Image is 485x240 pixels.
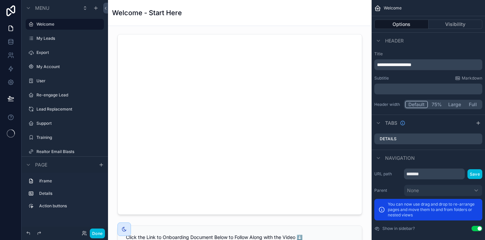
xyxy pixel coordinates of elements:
label: Action buttons [39,203,99,209]
label: Support [36,121,100,126]
label: Details [39,191,99,196]
span: Welcome [384,5,402,11]
label: Lead Replacement [36,107,100,112]
label: Header width [374,102,401,107]
button: Save [467,169,482,179]
label: My Account [36,64,100,69]
label: Training [36,135,100,140]
label: Details [380,136,397,142]
label: Welcome [36,22,100,27]
label: iframe [39,178,99,184]
a: Markdown [455,76,482,81]
button: 75% [428,101,445,108]
button: Full [464,101,481,108]
label: Title [374,51,482,57]
span: Header [385,37,404,44]
span: Markdown [462,76,482,81]
h1: Welcome - Start Here [112,8,182,18]
button: Done [90,229,105,238]
label: Export [36,50,100,55]
span: Navigation [385,155,415,161]
span: Page [35,161,47,168]
button: Default [405,101,428,108]
label: Subtitle [374,76,389,81]
label: Realtor Email Blasts [36,149,100,154]
button: Visibility [429,20,483,29]
span: None [407,187,419,194]
span: Tabs [385,120,397,126]
button: Options [374,20,429,29]
p: You can now use drag and drop to re-arrange pages and move them to and from folders or nested views [388,202,478,218]
button: None [404,185,482,196]
label: Re-engage Lead [36,92,100,98]
span: Menu [35,5,49,11]
label: My Leads [36,36,100,41]
button: Large [445,101,464,108]
label: URL path [374,171,401,177]
label: User [36,78,100,84]
div: scrollable content [374,59,482,70]
div: scrollable content [22,173,108,218]
label: Parent [374,188,401,193]
div: scrollable content [374,84,482,94]
label: Show in sidebar? [382,226,415,231]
